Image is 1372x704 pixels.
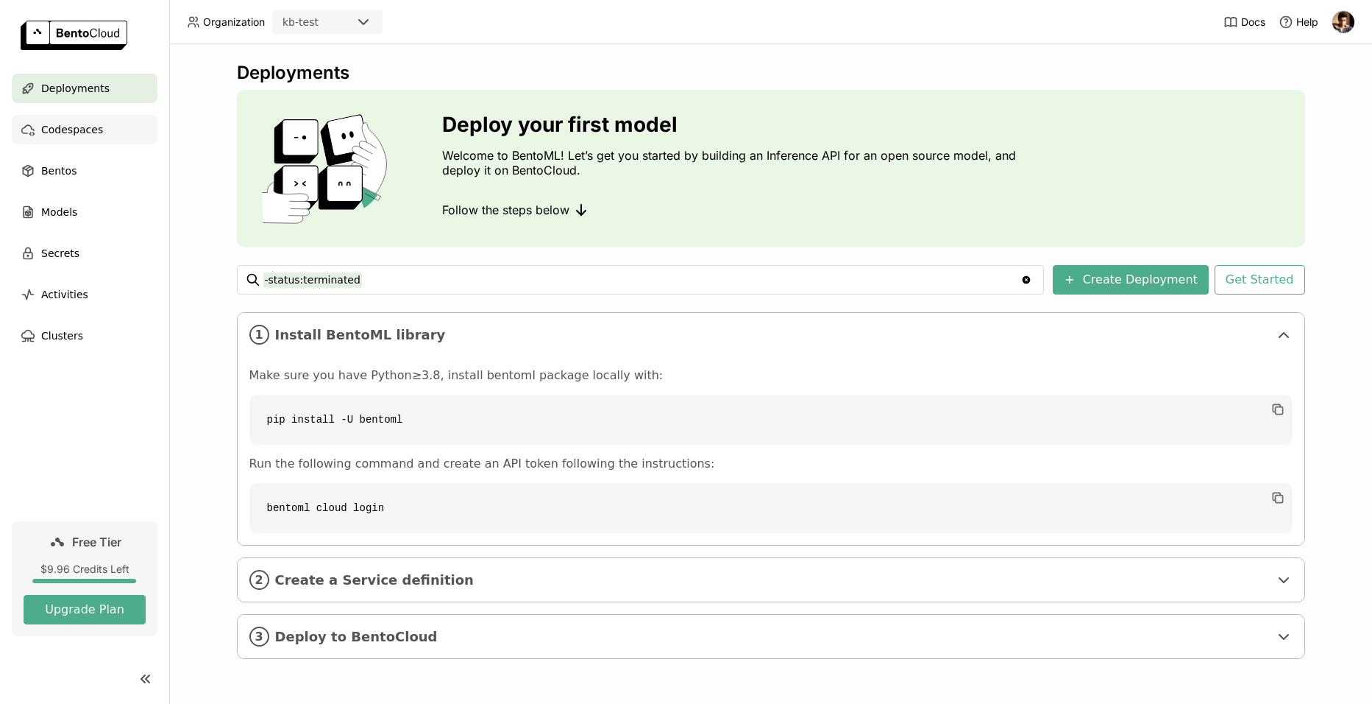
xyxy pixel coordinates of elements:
[249,368,1293,383] p: Make sure you have Python≥3.8, install bentoml package locally with:
[24,563,146,576] div: $9.96 Credits Left
[1053,265,1209,295] button: Create Deployment
[238,558,1304,602] div: 2Create a Service definition
[41,286,88,303] span: Activities
[41,327,83,345] span: Clusters
[249,570,269,590] i: 2
[12,321,157,351] a: Clusters
[442,148,1023,177] p: Welcome to BentoML! Let’s get you started by building an Inference API for an open source model, ...
[249,395,1293,445] code: pip install -U bentoml
[41,244,79,262] span: Secrets
[275,327,1269,343] span: Install BentoML library
[12,156,157,186] a: Bentos
[249,325,269,345] i: 1
[1332,11,1354,33] img: Kalpriksh Bist
[41,203,77,221] span: Models
[275,572,1269,588] span: Create a Service definition
[442,113,1023,136] h3: Deploy your first model
[41,162,77,180] span: Bentos
[12,74,157,103] a: Deployments
[41,80,110,97] span: Deployments
[263,268,1020,292] input: Search
[1296,15,1318,29] span: Help
[41,121,103,138] span: Codespaces
[249,457,1293,471] p: Run the following command and create an API token following the instructions:
[249,483,1293,533] code: bentoml cloud login
[249,627,269,647] i: 3
[275,629,1269,645] span: Deploy to BentoCloud
[72,535,121,549] span: Free Tier
[1223,15,1265,29] a: Docs
[442,203,569,217] span: Follow the steps below
[238,313,1304,356] div: 1Install BentoML library
[1241,15,1265,29] span: Docs
[1215,265,1305,295] button: Get Started
[203,15,265,29] span: Organization
[249,113,407,224] img: cover onboarding
[24,595,146,624] button: Upgrade Plan
[12,115,157,144] a: Codespaces
[1279,15,1318,29] div: Help
[238,615,1304,658] div: 3Deploy to BentoCloud
[282,15,319,29] div: kb-test
[1020,274,1032,286] svg: Clear value
[12,521,157,636] a: Free Tier$9.96 Credits LeftUpgrade Plan
[237,62,1305,84] div: Deployments
[12,197,157,227] a: Models
[12,239,157,268] a: Secrets
[21,21,127,50] img: logo
[320,15,321,30] input: Selected kb-test.
[12,280,157,309] a: Activities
